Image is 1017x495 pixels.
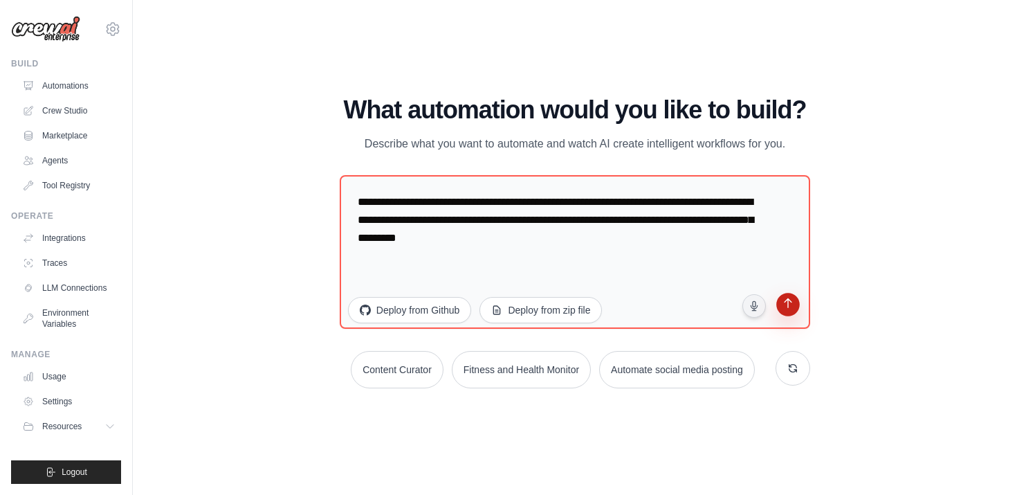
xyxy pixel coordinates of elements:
[11,210,121,222] div: Operate
[17,75,121,97] a: Automations
[17,415,121,438] button: Resources
[479,297,602,323] button: Deploy from zip file
[452,351,591,388] button: Fitness and Health Monitor
[348,297,472,323] button: Deploy from Github
[17,366,121,388] a: Usage
[17,390,121,413] a: Settings
[17,302,121,335] a: Environment Variables
[17,150,121,172] a: Agents
[948,429,1017,495] iframe: Chat Widget
[42,421,82,432] span: Resources
[62,467,87,478] span: Logout
[11,349,121,360] div: Manage
[342,135,807,153] p: Describe what you want to automate and watch AI create intelligent workflows for you.
[17,174,121,197] a: Tool Registry
[17,100,121,122] a: Crew Studio
[599,351,755,388] button: Automate social media posting
[11,16,80,42] img: Logo
[17,227,121,249] a: Integrations
[340,96,810,124] h1: What automation would you like to build?
[17,277,121,299] a: LLM Connections
[17,252,121,274] a: Traces
[11,58,121,69] div: Build
[351,351,443,388] button: Content Curator
[17,125,121,147] a: Marketplace
[11,460,121,484] button: Logout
